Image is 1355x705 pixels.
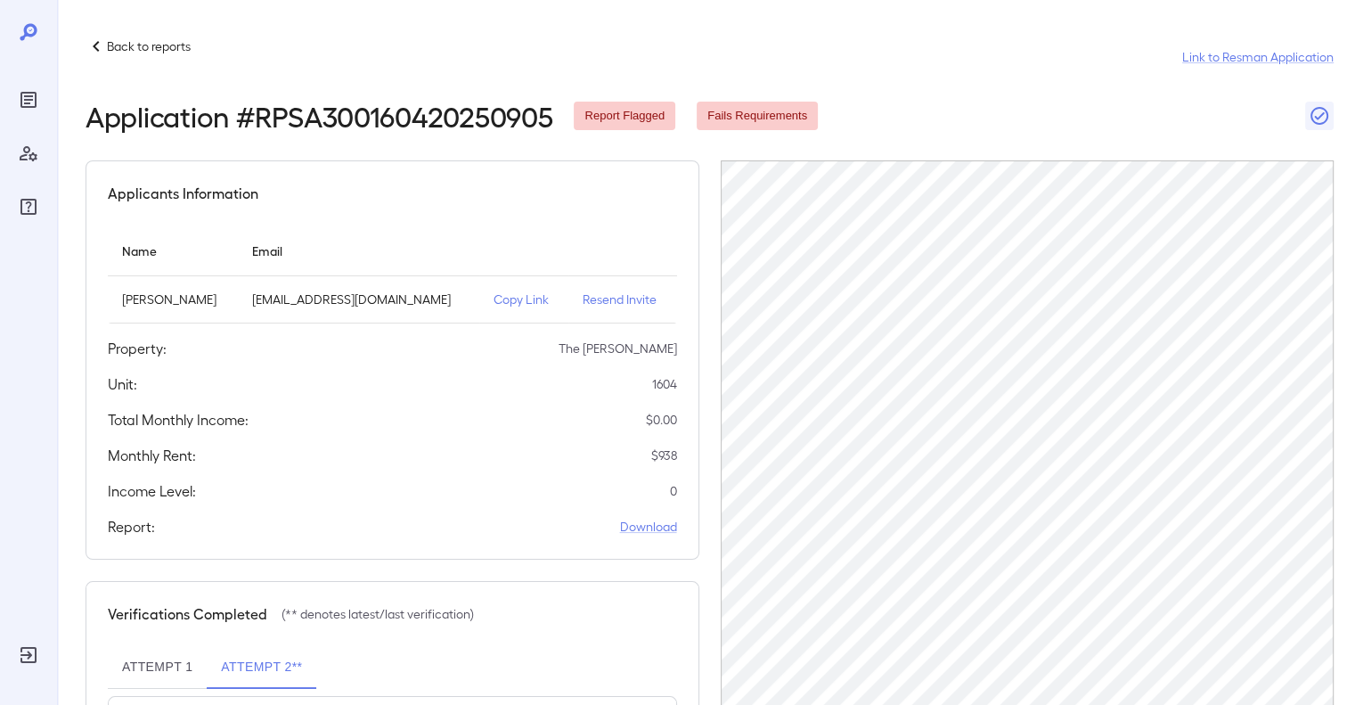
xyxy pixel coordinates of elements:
[282,605,474,623] p: (** denotes latest/last verification)
[697,108,818,125] span: Fails Requirements
[14,641,43,669] div: Log Out
[108,516,155,537] h5: Report:
[583,291,663,308] p: Resend Invite
[108,409,249,430] h5: Total Monthly Income:
[108,338,167,359] h5: Property:
[108,225,677,324] table: simple table
[108,373,137,395] h5: Unit:
[494,291,554,308] p: Copy Link
[14,193,43,221] div: FAQ
[107,37,191,55] p: Back to reports
[652,375,677,393] p: 1604
[108,646,207,689] button: Attempt 1
[670,482,677,500] p: 0
[14,139,43,168] div: Manage Users
[122,291,224,308] p: [PERSON_NAME]
[207,646,316,689] button: Attempt 2**
[108,225,238,276] th: Name
[646,411,677,429] p: $ 0.00
[651,447,677,464] p: $ 938
[238,225,478,276] th: Email
[252,291,464,308] p: [EMAIL_ADDRESS][DOMAIN_NAME]
[108,445,196,466] h5: Monthly Rent:
[559,340,677,357] p: The [PERSON_NAME]
[14,86,43,114] div: Reports
[620,518,677,536] a: Download
[86,100,552,132] h2: Application # RPSA300160420250905
[1182,48,1334,66] a: Link to Resman Application
[108,183,258,204] h5: Applicants Information
[108,603,267,625] h5: Verifications Completed
[1305,102,1334,130] button: Close Report
[574,108,675,125] span: Report Flagged
[108,480,196,502] h5: Income Level:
